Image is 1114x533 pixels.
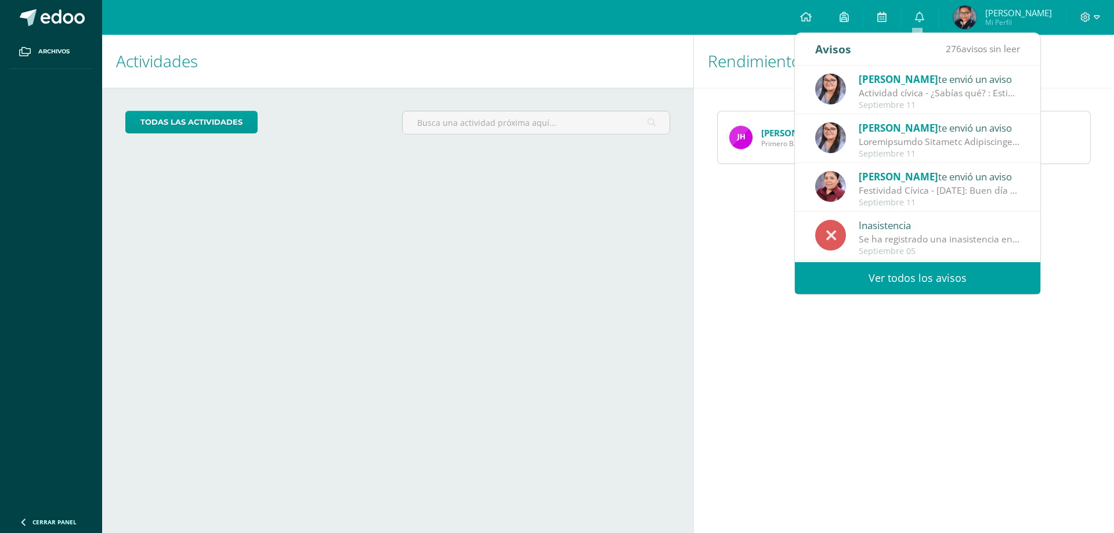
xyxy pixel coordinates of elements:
div: Se ha registrado una inasistencia en Comunicación y Lenguaje, Idioma Español Primero Básico 'B' e... [859,233,1020,246]
input: Busca una actividad próxima aquí... [403,111,669,134]
div: Septiembre 05 [859,246,1020,256]
div: Recordatorio Festival Gastronómico : Estimados estudiantes reciban un atento y cordial saludo, po... [859,135,1020,148]
div: Avisos [815,33,851,65]
span: Archivos [38,47,70,56]
span: avisos sin leer [946,42,1020,55]
span: [PERSON_NAME] [985,7,1052,19]
a: Archivos [9,35,93,69]
div: Festividad Cívica - 12 de septiembre: Buen día estimadas familias. Comparto información de requer... [859,184,1020,197]
img: 17db063816693a26b2c8d26fdd0faec0.png [815,122,846,153]
span: Mi Perfil [985,17,1052,27]
div: Septiembre 11 [859,100,1020,110]
img: a46d3b59a38c3864d2b3742c4bbcd643.png [953,6,976,29]
a: Ver todos los avisos [795,262,1040,294]
span: [PERSON_NAME] [859,121,938,135]
a: todas las Actividades [125,111,258,133]
span: Primero Básico [761,139,830,148]
div: Septiembre 11 [859,149,1020,159]
span: [PERSON_NAME] [859,72,938,86]
span: Cerrar panel [32,518,77,526]
div: Actividad cívica - ¿Sabías qué? : Estimados jóvenes reciban un cordial saludo, por este medio les... [859,86,1020,100]
h1: Actividades [116,35,679,88]
div: te envió un aviso [859,169,1020,184]
img: 17db063816693a26b2c8d26fdd0faec0.png [815,74,846,104]
img: 68d4922e0176d7a7f017c3d721b08273.png [729,126,753,149]
span: [PERSON_NAME] [859,170,938,183]
div: Inasistencia [859,217,1020,233]
div: Septiembre 11 [859,198,1020,208]
span: 276 [946,42,961,55]
div: te envió un aviso [859,120,1020,135]
a: [PERSON_NAME] [761,127,830,139]
div: te envió un aviso [859,71,1020,86]
h1: Rendimiento de mis hijos [708,35,1100,88]
img: ca38207ff64f461ec141487f36af9fbf.png [815,171,846,202]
